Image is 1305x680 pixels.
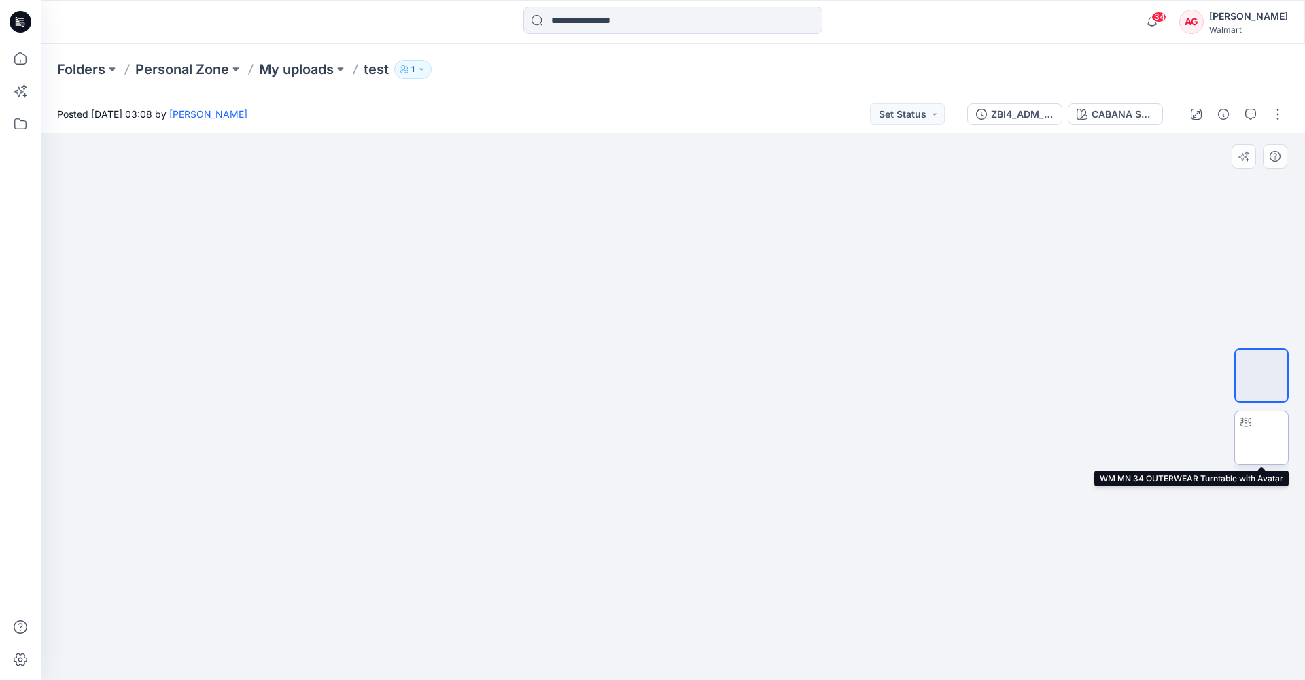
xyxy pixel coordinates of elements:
button: CABANA SWIM [1068,103,1163,125]
a: [PERSON_NAME] [169,108,247,120]
button: Details [1213,103,1234,125]
a: Folders [57,60,105,79]
p: test [364,60,389,79]
div: CABANA SWIM [1092,107,1154,122]
a: My uploads [259,60,334,79]
a: Personal Zone [135,60,229,79]
span: 34 [1151,12,1166,22]
p: 1 [411,62,415,77]
span: Posted [DATE] 03:08 by [57,107,247,121]
div: ZBI4_ADM_Mens Windbreaker Jacket [991,107,1054,122]
div: Walmart [1209,24,1288,35]
div: AG [1179,10,1204,34]
button: 1 [394,60,432,79]
button: ZBI4_ADM_Mens Windbreaker Jacket [967,103,1062,125]
div: [PERSON_NAME] [1209,8,1288,24]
